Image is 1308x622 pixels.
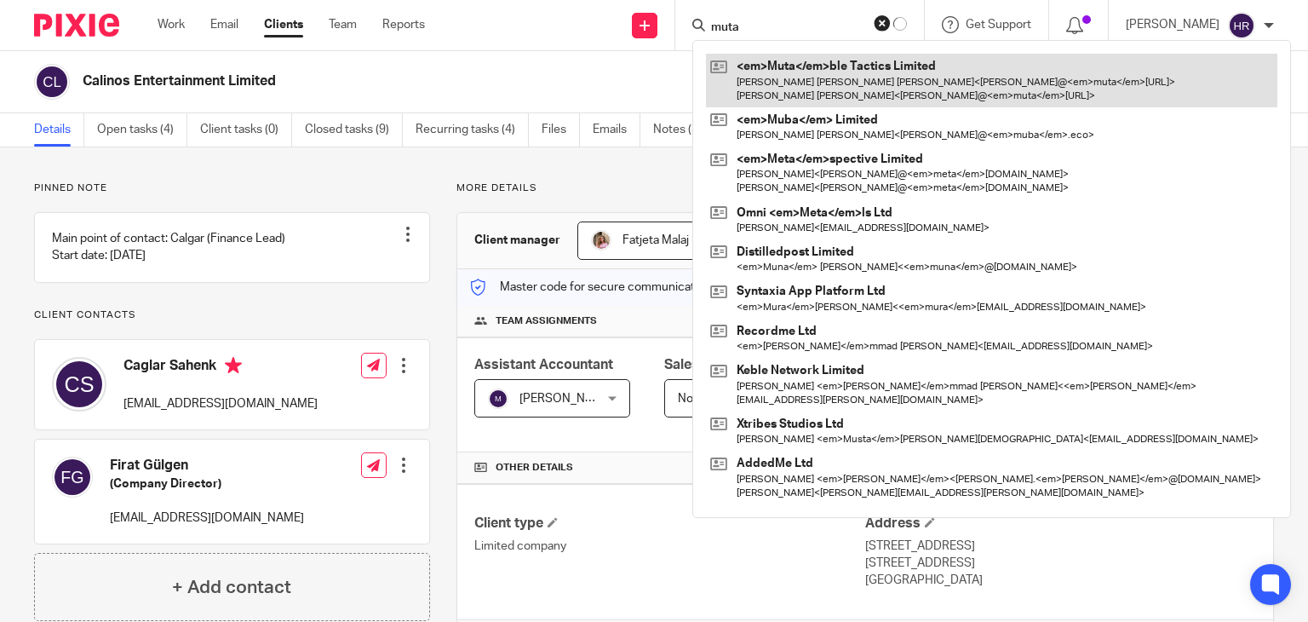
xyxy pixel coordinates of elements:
a: Client tasks (0) [200,113,292,147]
a: Details [34,113,84,147]
img: svg%3E [1228,12,1255,39]
p: Master code for secure communications and files [470,279,764,296]
p: [GEOGRAPHIC_DATA] [865,572,1256,589]
a: Team [329,16,357,33]
a: Recurring tasks (4) [416,113,529,147]
p: [PERSON_NAME] [1126,16,1219,33]
p: [EMAIL_ADDRESS][DOMAIN_NAME] [110,510,304,527]
p: [STREET_ADDRESS] [865,555,1256,572]
i: Primary [225,357,242,374]
svg: Results are loading [893,17,907,31]
h4: Firat Gülgen [110,457,304,475]
img: svg%3E [488,389,508,409]
h2: Calinos Entertainment Limited [83,72,851,90]
p: Limited company [474,538,865,555]
button: Clear [874,14,891,32]
img: Pixie [34,14,119,37]
span: Team assignments [496,314,597,328]
a: Closed tasks (9) [305,113,403,147]
p: Pinned note [34,181,430,195]
a: Email [210,16,238,33]
span: [PERSON_NAME] [519,393,613,405]
p: [STREET_ADDRESS] [865,538,1256,555]
input: Search [709,20,863,36]
p: Client contacts [34,308,430,322]
img: MicrosoftTeams-image%20(5).png [591,230,611,251]
img: svg%3E [52,357,106,412]
a: Emails [593,113,640,147]
span: Other details [496,461,573,475]
a: Open tasks (4) [97,113,187,147]
h4: Caglar Sahenk [123,357,318,378]
h4: Address [865,515,1256,533]
img: svg%3E [52,457,93,498]
a: Files [542,113,580,147]
img: svg%3E [34,64,70,100]
h3: Client manager [474,232,560,249]
span: Not selected [678,393,747,405]
span: Fatjeta Malaj [622,234,689,246]
h4: + Add contact [172,574,291,601]
a: Reports [382,16,425,33]
h5: (Company Director) [110,475,304,492]
p: More details [456,181,1274,195]
a: Work [158,16,185,33]
p: [EMAIL_ADDRESS][DOMAIN_NAME] [123,395,318,412]
a: Notes (3) [653,113,715,147]
span: Sales Person [664,358,749,371]
span: Assistant Accountant [474,358,613,371]
h4: Client type [474,515,865,533]
a: Clients [264,16,303,33]
span: Get Support [966,19,1031,31]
